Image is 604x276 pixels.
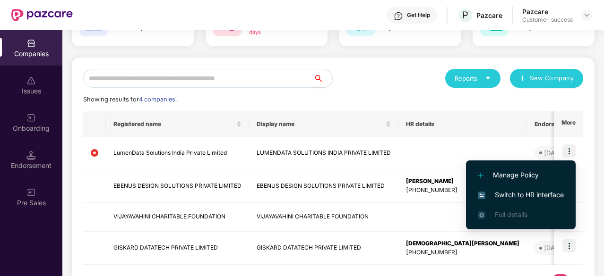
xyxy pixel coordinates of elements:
[455,74,491,83] div: Reports
[26,39,36,48] img: svg+xml;base64,PHN2ZyBpZD0iQ29tcGFuaWVzIiB4bWxucz0iaHR0cDovL3d3dy53My5vcmcvMjAwMC9zdmciIHdpZHRoPS...
[249,137,398,169] td: LUMENDATA SOLUTIONS INDIA PRIVATE LIMITED
[478,190,564,200] span: Switch to HR interface
[106,203,249,232] td: VIJAYAVAHINI CHARITABLE FOUNDATION
[11,9,73,21] img: New Pazcare Logo
[106,169,249,203] td: EBENUS DESIGN SOLUTIONS PRIVATE LIMITED
[26,113,36,123] img: svg+xml;base64,PHN2ZyB3aWR0aD0iMjAiIGhlaWdodD0iMjAiIHZpZXdCb3g9IjAgMCAyMCAyMCIgZmlsbD0ibm9uZSIgeG...
[476,11,502,20] div: Pazcare
[478,192,485,199] img: svg+xml;base64,PHN2ZyB4bWxucz0iaHR0cDovL3d3dy53My5vcmcvMjAwMC9zdmciIHdpZHRoPSIxNiIgaGVpZ2h0PSIxNi...
[249,111,398,137] th: Display name
[522,7,573,16] div: Pazcare
[544,148,564,158] div: [DATE]
[535,120,576,128] span: Endorsements
[313,75,332,82] span: search
[478,211,485,219] img: svg+xml;base64,PHN2ZyB4bWxucz0iaHR0cDovL3d3dy53My5vcmcvMjAwMC9zdmciIHdpZHRoPSIxNi4zNjMiIGhlaWdodD...
[554,111,583,137] th: More
[106,111,249,137] th: Registered name
[91,149,98,157] img: svg+xml;base64,PHN2ZyB4bWxucz0iaHR0cDovL3d3dy53My5vcmcvMjAwMC9zdmciIHdpZHRoPSIxMiIgaGVpZ2h0PSIxMi...
[83,96,177,103] span: Showing results for
[462,9,468,21] span: P
[406,186,519,195] div: [PHONE_NUMBER]
[249,232,398,265] td: GISKARD DATATECH PRIVATE LIMITED
[406,248,519,257] div: [PHONE_NUMBER]
[583,11,591,19] img: svg+xml;base64,PHN2ZyBpZD0iRHJvcGRvd24tMzJ4MzIiIHhtbG5zPSJodHRwOi8vd3d3LnczLm9yZy8yMDAwL3N2ZyIgd2...
[478,170,564,180] span: Manage Policy
[139,96,177,103] span: 4 companies.
[562,239,576,252] img: icon
[510,69,583,88] button: plusNew Company
[529,74,574,83] span: New Company
[257,120,384,128] span: Display name
[313,69,333,88] button: search
[249,169,398,203] td: EBENUS DESIGN SOLUTIONS PRIVATE LIMITED
[407,11,430,19] div: Get Help
[495,210,527,218] span: Full details
[522,16,573,24] div: Customer_success
[106,232,249,265] td: GISKARD DATATECH PRIVATE LIMITED
[26,151,36,160] img: svg+xml;base64,PHN2ZyB3aWR0aD0iMTQuNSIgaGVpZ2h0PSIxNC41IiB2aWV3Qm94PSIwIDAgMTYgMTYiIGZpbGw9Im5vbm...
[26,188,36,197] img: svg+xml;base64,PHN2ZyB3aWR0aD0iMjAiIGhlaWdodD0iMjAiIHZpZXdCb3g9IjAgMCAyMCAyMCIgZmlsbD0ibm9uZSIgeG...
[106,137,249,169] td: LumenData Solutions India Private Limited
[26,76,36,85] img: svg+xml;base64,PHN2ZyBpZD0iSXNzdWVzX2Rpc2FibGVkIiB4bWxucz0iaHR0cDovL3d3dy53My5vcmcvMjAwMC9zdmciIH...
[406,239,519,248] div: [DEMOGRAPHIC_DATA][PERSON_NAME]
[406,177,519,186] div: [PERSON_NAME]
[485,75,491,81] span: caret-down
[478,173,483,178] img: svg+xml;base64,PHN2ZyB4bWxucz0iaHR0cDovL3d3dy53My5vcmcvMjAwMC9zdmciIHdpZHRoPSIxMi4yMDEiIGhlaWdodD...
[519,75,526,83] span: plus
[398,111,527,137] th: HR details
[562,144,576,158] img: icon
[113,120,234,128] span: Registered name
[249,203,398,232] td: VIJAYAVAHINI CHARITABLE FOUNDATION
[394,11,403,21] img: svg+xml;base64,PHN2ZyBpZD0iSGVscC0zMngzMiIgeG1sbnM9Imh0dHA6Ly93d3cudzMub3JnLzIwMDAvc3ZnIiB3aWR0aD...
[544,243,564,252] div: [DATE]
